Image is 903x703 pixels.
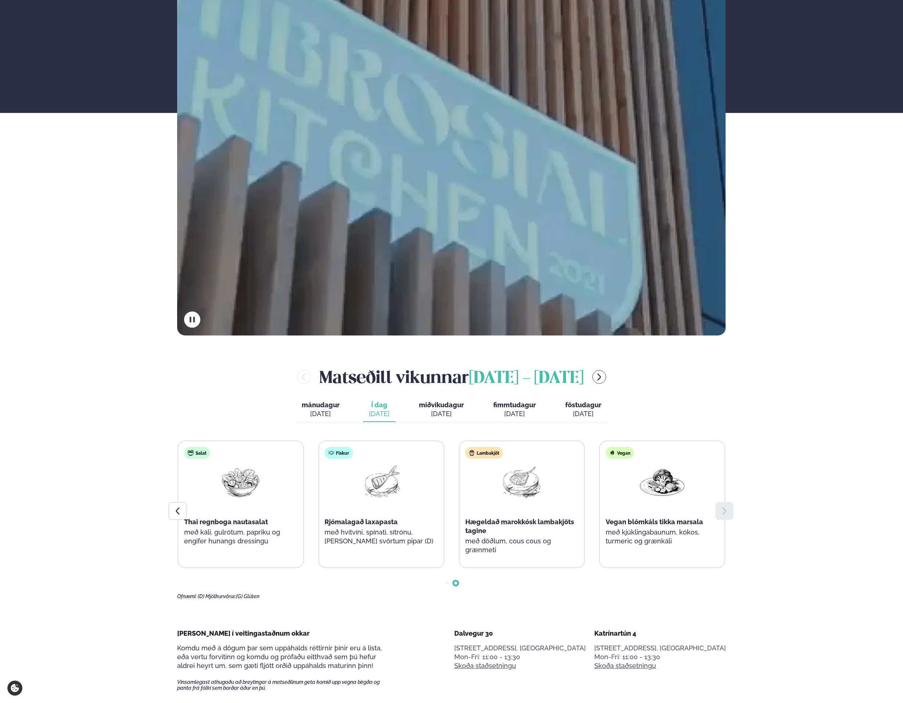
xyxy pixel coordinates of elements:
[606,447,634,459] div: Vegan
[413,398,470,422] button: miðvikudagur [DATE]
[639,465,686,499] img: Vegan.png
[296,398,345,422] button: mánudagur [DATE]
[465,518,574,535] span: Hægeldað marokkósk lambakjöts tagine
[369,401,390,409] span: Í dag
[487,398,542,422] button: fimmtudagur [DATE]
[177,629,309,637] span: [PERSON_NAME] í veitingastaðnum okkar
[302,401,340,409] span: mánudagur
[325,518,398,526] span: Rjómalagað laxapasta
[177,679,393,691] span: Vinsamlegast athugaðu að breytingar á matseðlinum geta komið upp vegna birgða og panta frá fólki ...
[454,661,516,670] a: Skoða staðsetningu
[465,537,578,554] p: með döðlum, cous cous og grænmeti
[594,644,726,653] p: [STREET_ADDRESS], [GEOGRAPHIC_DATA]
[498,465,545,499] img: Lamb-Meat.png
[565,409,601,418] div: [DATE]
[7,681,22,696] a: Cookie settings
[297,370,311,384] button: menu-btn-left
[609,450,615,456] img: Vegan.svg
[177,644,382,670] span: Komdu með á dögum þar sem uppáhalds réttirnir þínir eru á lista, eða vertu forvitinn og komdu og ...
[184,447,210,459] div: Salat
[592,370,606,384] button: menu-btn-right
[325,528,438,546] p: með hvítvíni, spínati, sítrónu, [PERSON_NAME] svörtum pipar (D)
[198,593,236,599] span: (D) Mjólkurvörur,
[594,629,726,638] div: Katrínartún 4
[454,653,586,661] div: Mon-Fri: 11:00 - 13:30
[177,593,197,599] span: Ofnæmi:
[454,629,586,638] div: Dalvegur 30
[363,398,395,422] button: Í dag [DATE]
[217,465,264,499] img: Salad.png
[188,450,194,456] img: salad.svg
[358,465,405,499] img: Fish.png
[445,582,448,585] span: Go to slide 1
[606,518,703,526] span: Vegan blómkáls tikka marsala
[419,409,464,418] div: [DATE]
[493,401,536,409] span: fimmtudagur
[469,370,584,387] span: [DATE] - [DATE]
[302,409,340,418] div: [DATE]
[236,593,259,599] span: (G) Glúten
[565,401,601,409] span: föstudagur
[369,409,390,418] div: [DATE]
[184,518,268,526] span: Thai regnboga nautasalat
[559,398,607,422] button: föstudagur [DATE]
[606,528,719,546] p: með kjúklingabaunum, kókos, turmeric og grænkáli
[325,447,353,459] div: Fiskur
[454,644,586,653] p: [STREET_ADDRESS], [GEOGRAPHIC_DATA]
[594,653,726,661] div: Mon-Fri: 11:00 - 13:30
[454,582,457,585] span: Go to slide 2
[328,450,334,456] img: fish.svg
[184,528,297,546] p: með káli, gulrótum, papriku og engifer hunangs dressingu
[469,450,475,456] img: Lamb.svg
[419,401,464,409] span: miðvikudagur
[493,409,536,418] div: [DATE]
[594,661,656,670] a: Skoða staðsetningu
[465,447,503,459] div: Lambakjöt
[319,365,584,389] h2: Matseðill vikunnar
